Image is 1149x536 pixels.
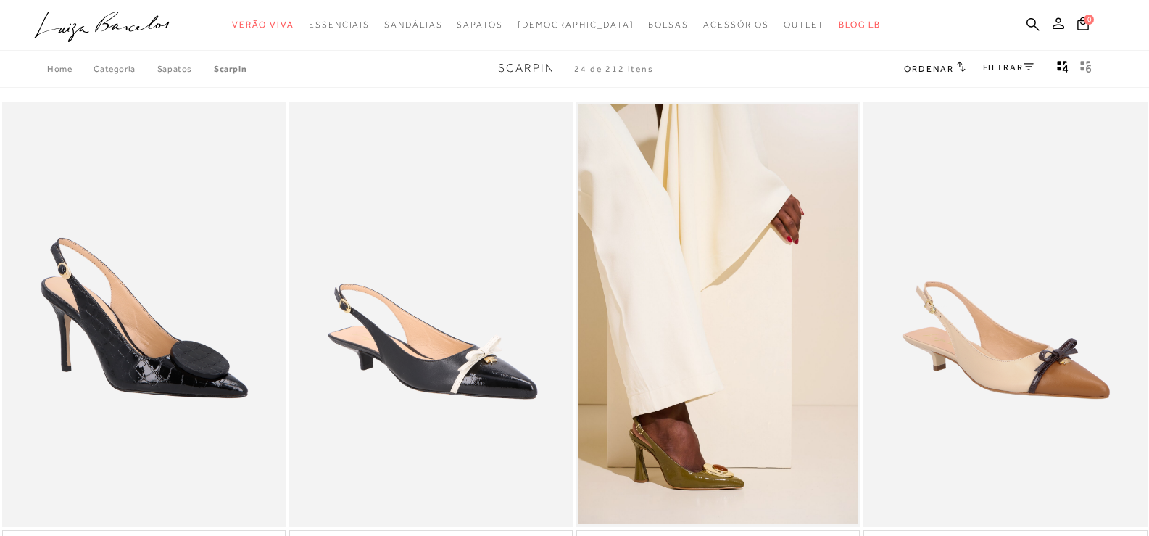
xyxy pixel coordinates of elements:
img: SCARPIN SLINGBACK EM COURO NATA COM BICO CARAMELO E SALTO BAIXO [865,104,1145,525]
a: noSubCategoriesText [518,12,634,38]
a: SCARPIN SLINGBACK EM VERNIZ CROCO PRETO COM SALTO ALTO SCARPIN SLINGBACK EM VERNIZ CROCO PRETO CO... [4,104,284,525]
a: Home [47,64,94,74]
span: 0 [1084,15,1094,25]
a: SCARPIN SLINGBACK EM COURO PRETO COM LAÇO OFF WHITE E SALTO BAIXO SCARPIN SLINGBACK EM COURO PRET... [291,104,571,525]
span: Sandálias [384,20,442,30]
a: FILTRAR [983,62,1034,73]
a: BLOG LB [839,12,881,38]
span: Sapatos [457,20,502,30]
a: categoryNavScreenReaderText [384,12,442,38]
img: SCARPIN SLINGBACK EM VERNIZ CROCO PRETO COM SALTO ALTO [4,104,284,525]
a: Scarpin [214,64,246,74]
a: SCARPIN SLINGBACK EM VERNIZ VERDE ASPARGO COM APLIQUE METÁLICO E SALTO FLARE SCARPIN SLINGBACK EM... [578,104,858,525]
span: Outlet [784,20,824,30]
span: Acessórios [703,20,769,30]
a: categoryNavScreenReaderText [457,12,502,38]
span: 24 de 212 itens [574,64,654,74]
a: categoryNavScreenReaderText [232,12,294,38]
span: Verão Viva [232,20,294,30]
span: [DEMOGRAPHIC_DATA] [518,20,634,30]
span: BLOG LB [839,20,881,30]
span: Ordenar [904,64,953,74]
a: Categoria [94,64,157,74]
a: SCARPIN SLINGBACK EM COURO NATA COM BICO CARAMELO E SALTO BAIXO SCARPIN SLINGBACK EM COURO NATA C... [865,104,1145,525]
span: Scarpin [498,62,555,75]
button: Mostrar 4 produtos por linha [1053,59,1073,78]
a: categoryNavScreenReaderText [784,12,824,38]
img: SCARPIN SLINGBACK EM VERNIZ VERDE ASPARGO COM APLIQUE METÁLICO E SALTO FLARE [578,104,858,525]
img: SCARPIN SLINGBACK EM COURO PRETO COM LAÇO OFF WHITE E SALTO BAIXO [291,104,571,525]
button: gridText6Desc [1076,59,1096,78]
span: Essenciais [309,20,370,30]
button: 0 [1073,16,1093,36]
a: categoryNavScreenReaderText [703,12,769,38]
a: categoryNavScreenReaderText [648,12,689,38]
a: SAPATOS [157,64,214,74]
a: categoryNavScreenReaderText [309,12,370,38]
span: Bolsas [648,20,689,30]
